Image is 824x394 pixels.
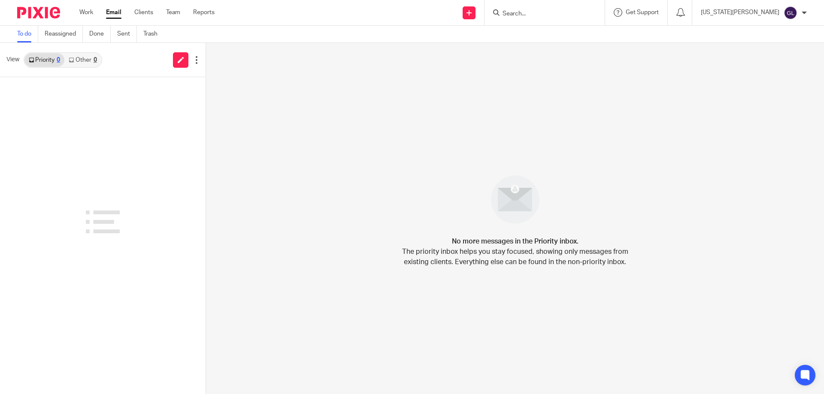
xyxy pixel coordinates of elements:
a: Trash [143,26,164,42]
a: Team [166,8,180,17]
a: Sent [117,26,137,42]
a: Done [89,26,111,42]
img: svg%3E [784,6,797,20]
div: 0 [94,57,97,63]
a: Reports [193,8,215,17]
a: Work [79,8,93,17]
h4: No more messages in the Priority inbox. [452,236,579,247]
a: Email [106,8,121,17]
p: [US_STATE][PERSON_NAME] [701,8,779,17]
input: Search [502,10,579,18]
img: image [485,170,545,229]
img: Pixie [17,7,60,18]
p: The priority inbox helps you stay focused, showing only messages from existing clients. Everythin... [401,247,629,267]
a: Other0 [64,53,101,67]
a: Priority0 [24,53,64,67]
div: 0 [57,57,60,63]
span: Get Support [626,9,659,15]
span: View [6,55,19,64]
a: To do [17,26,38,42]
a: Clients [134,8,153,17]
a: Reassigned [45,26,83,42]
